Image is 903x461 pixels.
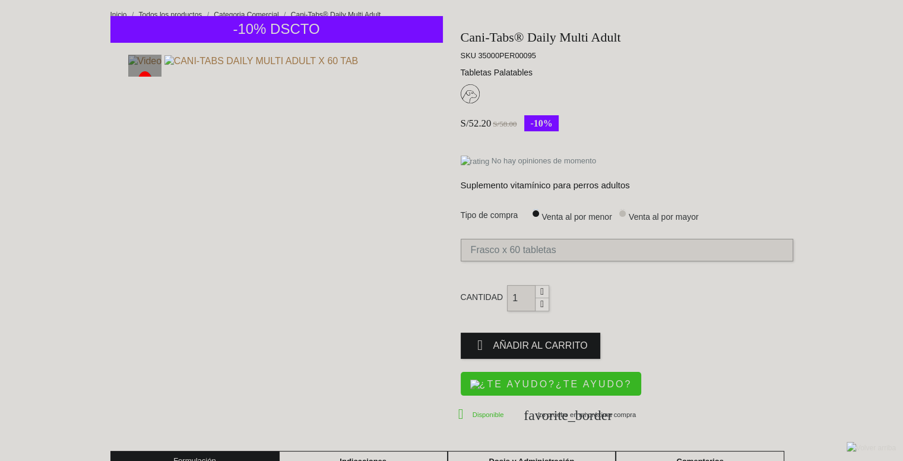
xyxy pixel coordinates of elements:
[164,55,359,67] img: CANI-TABS DAILY MULTI ADULT X 60 TAB
[461,209,532,221] span: Tipo de compra
[110,16,443,43] div: -10% DSCTO
[507,285,536,311] input: Cantidad
[492,156,596,165] span: No hay opiniones de momento
[461,372,642,396] button: ¿TE AYUDO?
[458,408,473,422] i: 
[6,332,205,455] iframe: Brevo live chat
[139,11,204,19] a: Todos los productos
[461,50,793,62] p: SKU 35000PER00095
[461,118,492,129] span: S/52.20
[429,2,443,61] i: 
[461,30,793,45] h1: Cani-Tabs® Daily Multi Adult
[619,209,626,217] input: Venta al por mayor
[629,211,699,221] span: Venta al por mayor
[473,339,487,353] i: 
[493,119,517,128] span: S/58.00
[847,442,896,454] img: Volver arriba
[524,408,538,422] i: favorite_border
[541,211,611,221] span: Venta al por menor
[470,380,556,389] img: ¿TE AYUDO?
[110,2,125,61] i: 
[532,209,540,217] input: Venta al por menor
[214,11,281,19] a: Categoria Comercial
[461,67,793,78] p: Tabletas Palatables
[291,11,381,19] a: Cani-Tabs® Daily Multi Adult
[461,156,490,168] img: rating
[139,11,202,19] span: Todos los productos
[461,333,600,359] button: Añadir al carrito
[461,291,503,303] label: Cantidad
[458,408,504,422] span: Disponible
[461,179,793,191] p: Suplemento vitamínico para perros adultos
[461,84,480,103] img: 26
[110,11,129,19] a: Inicio
[524,115,558,132] span: -10%
[524,411,636,418] span: Lo pruebo en mi próxima compra
[214,11,278,19] span: Categoria Comercial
